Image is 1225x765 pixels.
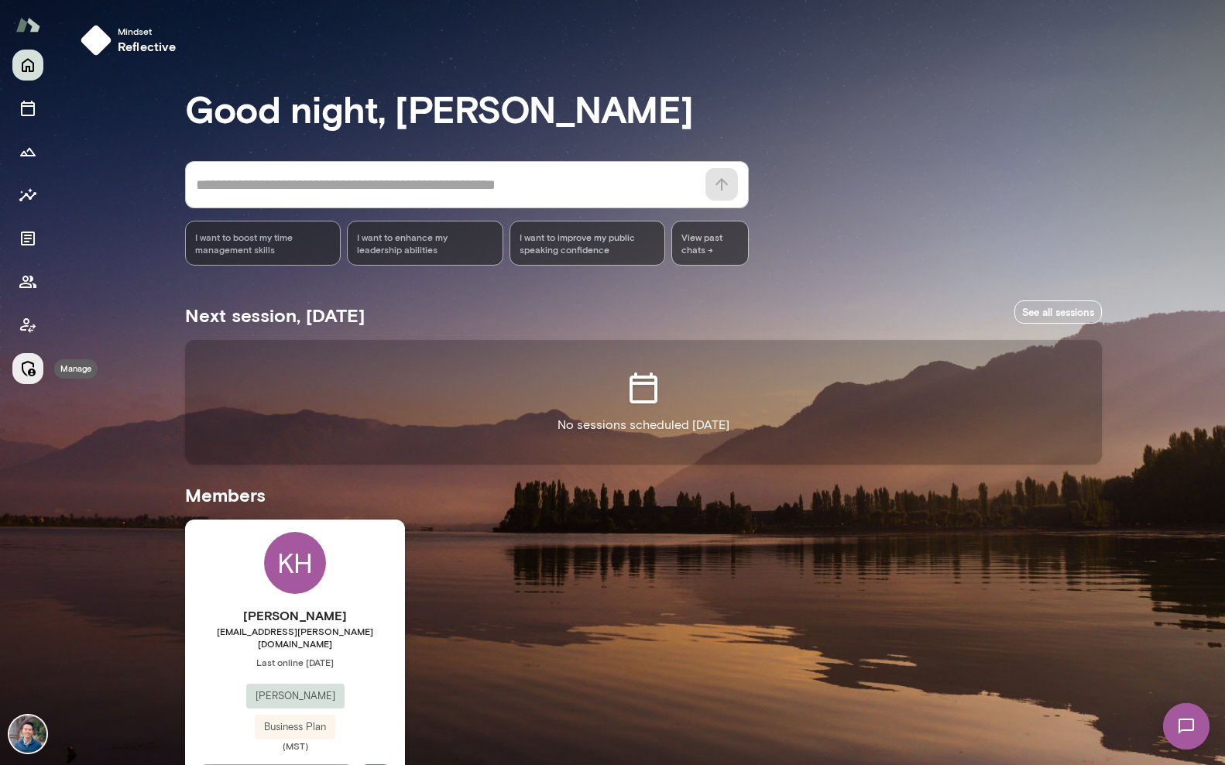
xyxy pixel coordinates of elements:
button: Client app [12,310,43,341]
span: (MST) [185,739,405,752]
img: Alex Yu [9,715,46,753]
img: Mento [15,10,40,39]
span: I want to enhance my leadership abilities [357,231,492,256]
h6: reflective [118,37,177,56]
button: Members [12,266,43,297]
span: I want to boost my time management skills [195,231,331,256]
div: I want to enhance my leadership abilities [347,221,503,266]
span: Last online [DATE] [185,656,405,668]
button: Insights [12,180,43,211]
span: View past chats -> [671,221,749,266]
span: [PERSON_NAME] [246,688,345,704]
button: Sessions [12,93,43,124]
div: I want to improve my public speaking confidence [510,221,665,266]
button: Growth Plan [12,136,43,167]
h5: Next session, [DATE] [185,303,365,328]
div: KH [264,532,326,594]
span: I want to improve my public speaking confidence [520,231,655,256]
a: See all sessions [1014,300,1102,324]
h6: [PERSON_NAME] [185,606,405,625]
div: I want to boost my time management skills [185,221,341,266]
h3: Good night, [PERSON_NAME] [185,87,1102,130]
button: Manage [12,353,43,384]
button: Home [12,50,43,81]
button: Documents [12,223,43,254]
div: Manage [54,359,98,379]
span: Business Plan [255,719,335,735]
p: No sessions scheduled [DATE] [558,416,729,434]
img: mindset [81,25,112,56]
button: Mindsetreflective [74,19,189,62]
h5: Members [185,482,1102,507]
span: Mindset [118,25,177,37]
span: [EMAIL_ADDRESS][PERSON_NAME][DOMAIN_NAME] [185,625,405,650]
